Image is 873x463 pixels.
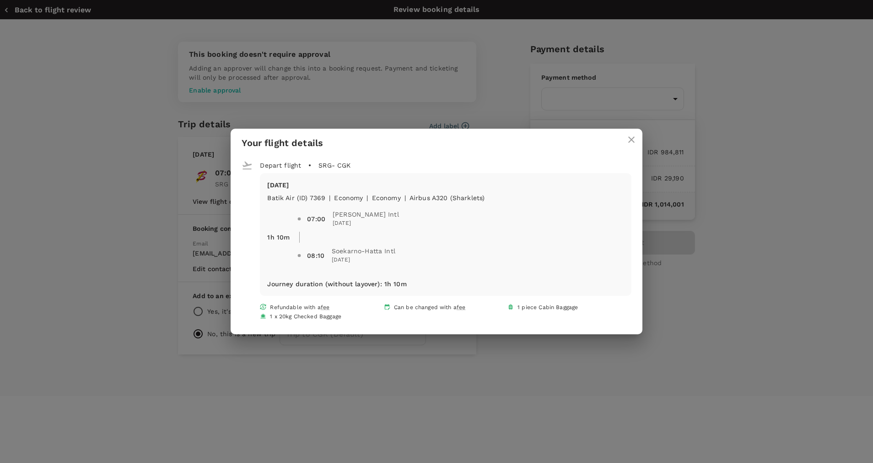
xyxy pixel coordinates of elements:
p: Your flight details [242,136,631,150]
span: | [366,194,368,202]
span: Refundable with a [270,303,329,312]
p: Economy [372,193,401,202]
div: 08:10 [307,251,324,260]
p: [DATE] [267,180,624,190]
span: [DATE] [333,219,399,228]
span: Can be changed with a [394,303,466,312]
span: | [404,194,406,202]
span: fee [457,304,465,310]
span: | [329,194,330,202]
span: 1 x 20kg Checked Baggage [270,313,341,320]
div: 07:00 [307,214,325,223]
p: Journey duration (without layover) : 1h 10m [267,279,406,289]
span: Soekarno-Hatta Intl [332,246,395,256]
p: Depart flight [260,161,301,170]
p: Batik Air (ID) 7369 [267,193,325,202]
span: fee [321,304,329,310]
span: 1 piece Cabin Baggage [517,304,578,310]
p: economy [334,193,363,202]
span: [DATE] [332,256,395,265]
p: SRG - CGK [318,161,350,170]
button: close [620,129,642,151]
span: [PERSON_NAME] Intl [333,210,399,219]
p: Airbus A320 (sharklets) [410,193,485,202]
p: 1h 10m [267,233,290,242]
